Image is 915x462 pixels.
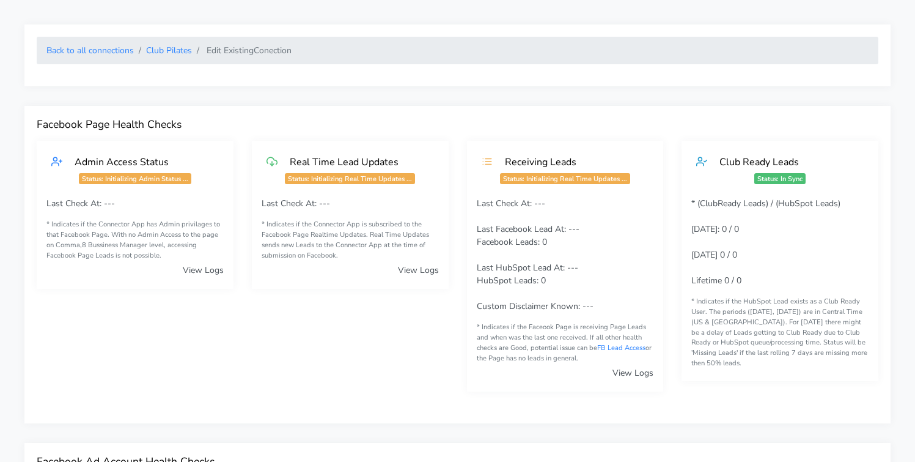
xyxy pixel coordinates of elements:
span: Status: Initializing Admin Status ... [79,173,191,184]
a: Club Pilates [146,45,192,56]
div: Admin Access Status [62,155,219,168]
span: HubSpot Leads: 0 [477,275,546,286]
div: Receiving Leads [493,155,649,168]
p: Last Check At: --- [262,197,439,210]
span: Custom Disclaimer Known: --- [477,300,593,312]
span: * Indicates if the HubSpot Lead exists as a Club Ready User. The periods ([DATE], [DATE]) are in ... [691,297,867,368]
span: Status: In Sync [754,173,806,184]
a: View Logs [612,367,653,379]
span: Lifetime 0 / 0 [691,275,741,286]
li: Edit Existing Conection [192,44,292,57]
span: Status: Initializing Real Time Updates ... [285,173,415,184]
span: * (ClubReady Leads) / (HubSpot Leads) [691,198,840,209]
span: [DATE]: 0 / 0 [691,223,739,235]
span: Status: Initializing Real Time Updates ... [500,173,630,184]
span: [DATE] 0 / 0 [691,249,737,261]
span: * Indicates if the Faceook Page is receiving Page Leads and when was the last one received. If al... [477,322,652,362]
a: View Logs [183,264,224,276]
a: Back to all connections [46,45,134,56]
a: FB Lead Access [597,343,645,352]
a: View Logs [398,264,439,276]
span: Last Facebook Lead At: --- [477,223,579,235]
small: * Indicates if the Connector App has Admin privilages to that Facebook Page. With no Admin Access... [46,220,224,261]
span: Facebook Leads: 0 [477,236,547,248]
div: Real Time Lead Updates [277,155,434,168]
h4: Facebook Page Health Checks [37,118,878,131]
span: Last HubSpot Lead At: --- [477,262,578,274]
nav: breadcrumb [37,37,878,64]
small: * Indicates if the Connector App is subscribed to the Facebook Page Realtime Updates. Real Time U... [262,220,439,261]
div: Club Ready Leads [707,155,864,168]
p: Last Check At: --- [46,197,224,210]
span: Last Check At: --- [477,198,545,209]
